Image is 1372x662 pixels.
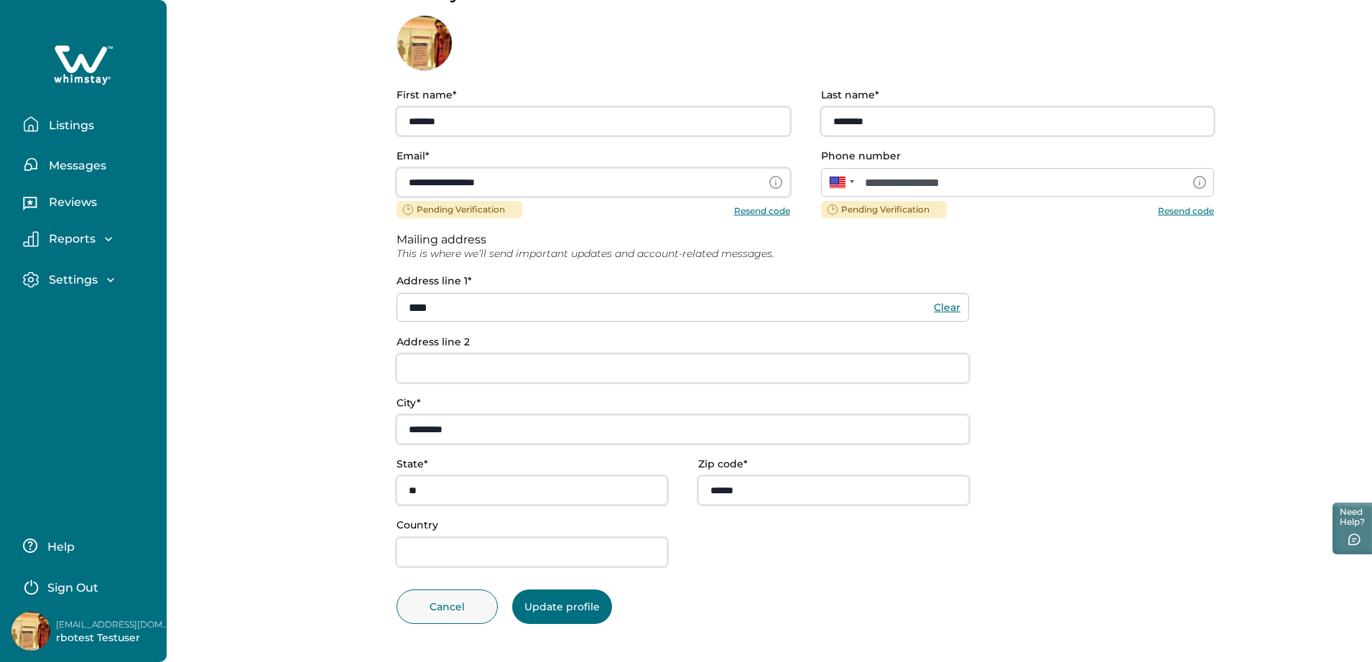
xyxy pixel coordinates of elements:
[43,540,75,554] p: Help
[397,247,1214,261] p: This is where we’ll send important updates and account-related messages.
[698,458,960,470] p: Zip code*
[397,589,498,624] button: Cancel
[56,617,171,632] p: [EMAIL_ADDRESS][DOMAIN_NAME]
[45,195,97,210] p: Reviews
[397,519,659,531] p: Country
[821,89,1206,101] p: Last name*
[397,89,782,101] p: First name*
[11,612,50,651] img: Whimstay Host
[821,168,858,197] div: United States: + 1
[397,275,969,287] p: Address line 1*
[23,110,155,139] button: Listings
[397,201,522,218] span: Pending Verification
[23,190,155,219] button: Reviews
[512,589,612,624] button: Update profile
[23,231,155,247] button: Reports
[397,336,960,348] p: Address line 2
[397,397,960,409] p: City*
[45,273,98,287] p: Settings
[47,581,98,595] p: Sign Out
[45,232,96,246] p: Reports
[397,233,1214,247] p: Mailing address
[23,572,150,600] button: Sign Out
[56,631,171,645] p: rbotest Testuser
[933,301,962,314] button: Clear
[397,150,782,162] p: Email*
[23,271,155,288] button: Settings
[23,531,150,560] button: Help
[397,458,659,470] p: State*
[45,118,94,133] p: Listings
[45,159,106,173] p: Messages
[734,205,790,215] button: Resend code
[821,201,947,218] span: Pending Verification
[1158,205,1214,215] button: Resend code
[821,150,1206,162] p: Phone number
[23,150,155,179] button: Messages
